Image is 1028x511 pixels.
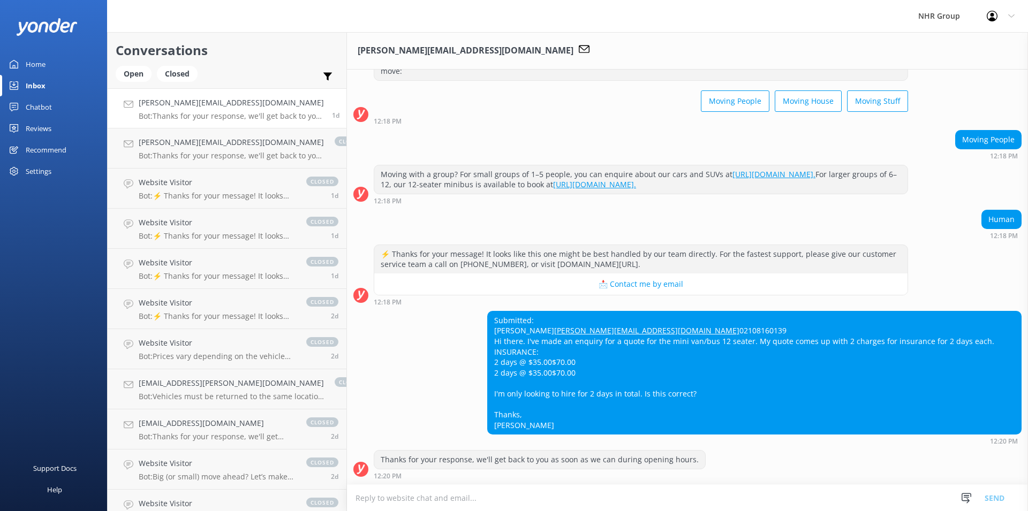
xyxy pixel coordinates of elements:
span: closed [306,177,338,186]
a: Website VisitorBot:Prices vary depending on the vehicle type, location, and your specific rental ... [108,329,346,369]
p: Bot: ⚡ Thanks for your message! It looks like this one might be best handled by our team directly... [139,231,296,241]
a: Website VisitorBot:Big (or small) move ahead? Let’s make sure you’ve got the right wheels. Take o... [108,449,346,490]
strong: 12:18 PM [990,153,1018,159]
strong: 12:18 PM [990,233,1018,239]
div: Recommend [26,139,66,161]
p: Bot: Thanks for your response, we'll get back to you as soon as we can during opening hours. [139,432,296,441]
span: Aug 19 2025 07:45pm (UTC +12:00) Pacific/Auckland [331,271,338,280]
div: Thanks for your response, we'll get back to you as soon as we can during opening hours. [374,451,705,469]
div: Aug 20 2025 12:18pm (UTC +12:00) Pacific/Auckland [374,117,908,125]
div: Aug 20 2025 12:18pm (UTC +12:00) Pacific/Auckland [955,152,1022,159]
div: Chatbot [26,96,52,118]
a: [PERSON_NAME][EMAIL_ADDRESS][DOMAIN_NAME] [554,325,739,335]
a: Website VisitorBot:⚡ Thanks for your message! It looks like this one might be best handled by our... [108,249,346,289]
strong: 12:18 PM [374,198,402,204]
span: Aug 19 2025 09:40am (UTC +12:00) Pacific/Auckland [331,432,338,441]
div: Home [26,54,46,75]
h4: Website Visitor [139,498,296,509]
button: 📩 Contact me by email [374,273,908,295]
span: closed [335,136,367,146]
strong: 12:18 PM [374,118,402,125]
h4: Website Visitor [139,257,296,269]
div: Support Docs [33,457,77,479]
span: Aug 19 2025 01:17pm (UTC +12:00) Pacific/Auckland [331,311,338,321]
div: Aug 20 2025 12:20pm (UTC +12:00) Pacific/Auckland [487,437,1022,445]
strong: 12:20 PM [374,473,402,479]
div: Moving People [956,131,1021,149]
span: Aug 18 2025 05:56pm (UTC +12:00) Pacific/Auckland [331,472,338,481]
h4: Website Visitor [139,297,296,309]
span: Aug 20 2025 12:20pm (UTC +12:00) Pacific/Auckland [332,111,339,120]
span: closed [306,417,338,427]
button: Moving House [775,90,842,112]
div: Human [982,210,1021,228]
div: Aug 20 2025 12:18pm (UTC +12:00) Pacific/Auckland [374,197,908,204]
a: [URL][DOMAIN_NAME]. [732,169,815,179]
h4: [EMAIL_ADDRESS][PERSON_NAME][DOMAIN_NAME] [139,377,324,389]
span: closed [306,217,338,226]
div: Moving with a group? For small groups of 1–5 people, you can enquire about our cars and SUVs at F... [374,165,908,194]
a: [EMAIL_ADDRESS][DOMAIN_NAME]Bot:Thanks for your response, we'll get back to you as soon as we can... [108,409,346,449]
div: Reviews [26,118,51,139]
a: [EMAIL_ADDRESS][PERSON_NAME][DOMAIN_NAME]Bot:Vehicles must be returned to the same location they ... [108,369,346,409]
a: [PERSON_NAME][EMAIL_ADDRESS][DOMAIN_NAME]Bot:Thanks for your response, we'll get back to you as s... [108,88,346,128]
a: Website VisitorBot:⚡ Thanks for your message! It looks like this one might be best handled by our... [108,289,346,329]
span: closed [335,377,367,387]
span: closed [306,457,338,467]
button: Moving People [701,90,769,112]
img: yonder-white-logo.png [16,18,78,36]
div: Inbox [26,75,46,96]
p: Bot: Prices vary depending on the vehicle type, location, and your specific rental needs. For the... [139,352,296,361]
p: Bot: Thanks for your response, we'll get back to you as soon as we can during opening hours. [139,111,324,121]
h4: Website Visitor [139,217,296,228]
p: Bot: Thanks for your response, we'll get back to you as soon as we can during opening hours. [139,151,324,161]
h4: Website Visitor [139,177,296,188]
h4: [PERSON_NAME][EMAIL_ADDRESS][DOMAIN_NAME] [139,136,324,148]
strong: 12:20 PM [990,438,1018,445]
div: Aug 20 2025 12:18pm (UTC +12:00) Pacific/Auckland [981,232,1022,239]
strong: 12:18 PM [374,299,402,306]
h4: Website Visitor [139,457,296,469]
h4: [EMAIL_ADDRESS][DOMAIN_NAME] [139,417,296,429]
h3: [PERSON_NAME][EMAIL_ADDRESS][DOMAIN_NAME] [358,44,573,58]
p: Bot: Vehicles must be returned to the same location they were picked up from, and we typically do... [139,392,324,401]
a: Website VisitorBot:⚡ Thanks for your message! It looks like this one might be best handled by our... [108,169,346,209]
p: Bot: Big (or small) move ahead? Let’s make sure you’ve got the right wheels. Take our quick quiz ... [139,472,296,482]
a: [URL][DOMAIN_NAME]. [553,179,636,189]
div: Closed [157,66,198,82]
p: Bot: ⚡ Thanks for your message! It looks like this one might be best handled by our team directly... [139,311,296,321]
span: Aug 20 2025 06:39am (UTC +12:00) Pacific/Auckland [331,231,338,240]
span: closed [306,257,338,266]
a: Closed [157,67,203,79]
h2: Conversations [116,40,338,60]
span: closed [306,498,338,507]
h4: [PERSON_NAME][EMAIL_ADDRESS][DOMAIN_NAME] [139,97,324,109]
div: Settings [26,161,51,182]
a: [PERSON_NAME][EMAIL_ADDRESS][DOMAIN_NAME]Bot:Thanks for your response, we'll get back to you as s... [108,128,346,169]
a: Website VisitorBot:⚡ Thanks for your message! It looks like this one might be best handled by our... [108,209,346,249]
div: ⚡ Thanks for your message! It looks like this one might be best handled by our team directly. For... [374,245,908,273]
span: Aug 19 2025 12:57pm (UTC +12:00) Pacific/Auckland [331,352,338,361]
div: Aug 20 2025 12:20pm (UTC +12:00) Pacific/Auckland [374,472,706,479]
div: Help [47,479,62,500]
button: Moving Stuff [847,90,908,112]
div: Aug 20 2025 12:18pm (UTC +12:00) Pacific/Auckland [374,298,908,306]
a: Open [116,67,157,79]
div: Open [116,66,152,82]
span: closed [306,337,338,347]
p: Bot: ⚡ Thanks for your message! It looks like this one might be best handled by our team directly... [139,271,296,281]
span: closed [306,297,338,307]
p: Bot: ⚡ Thanks for your message! It looks like this one might be best handled by our team directly... [139,191,296,201]
span: Aug 20 2025 10:44am (UTC +12:00) Pacific/Auckland [331,191,338,200]
div: Submitted: [PERSON_NAME] 02108160139 Hi there. I've made an enquiry for a quote for the mini van/... [488,311,1021,434]
h4: Website Visitor [139,337,296,349]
